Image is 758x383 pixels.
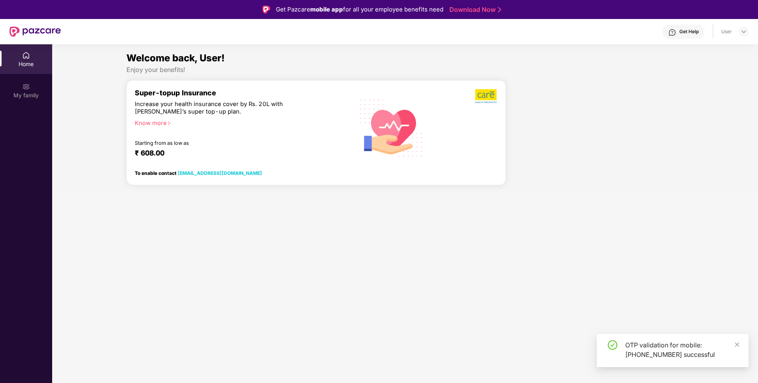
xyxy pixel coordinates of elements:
[135,119,342,125] div: Know more
[310,6,343,13] strong: mobile app
[262,6,270,13] img: Logo
[135,100,312,116] div: Increase your health insurance cover by Rs. 20L with [PERSON_NAME]’s super top-up plan.
[741,28,747,35] img: svg+xml;base64,PHN2ZyBpZD0iRHJvcGRvd24tMzJ4MzIiIHhtbG5zPSJodHRwOi8vd3d3LnczLm9yZy8yMDAwL3N2ZyIgd2...
[734,342,740,347] span: close
[22,83,30,91] img: svg+xml;base64,PHN2ZyB3aWR0aD0iMjAiIGhlaWdodD0iMjAiIHZpZXdCb3g9IjAgMCAyMCAyMCIgZmlsbD0ibm9uZSIgeG...
[625,340,739,359] div: OTP validation for mobile: [PHONE_NUMBER] successful
[135,149,339,158] div: ₹ 608.00
[668,28,676,36] img: svg+xml;base64,PHN2ZyBpZD0iSGVscC0zMngzMiIgeG1sbnM9Imh0dHA6Ly93d3cudzMub3JnLzIwMDAvc3ZnIiB3aWR0aD...
[608,340,617,350] span: check-circle
[126,52,225,64] span: Welcome back, User!
[9,27,61,37] img: New Pazcare Logo
[449,6,499,14] a: Download Now
[498,6,501,14] img: Stroke
[22,51,30,59] img: svg+xml;base64,PHN2ZyBpZD0iSG9tZSIgeG1sbnM9Imh0dHA6Ly93d3cudzMub3JnLzIwMDAvc3ZnIiB3aWR0aD0iMjAiIG...
[354,89,429,166] img: svg+xml;base64,PHN2ZyB4bWxucz0iaHR0cDovL3d3dy53My5vcmcvMjAwMC9zdmciIHhtbG5zOnhsaW5rPSJodHRwOi8vd3...
[475,89,498,104] img: b5dec4f62d2307b9de63beb79f102df3.png
[126,66,684,74] div: Enjoy your benefits!
[721,28,732,35] div: User
[135,89,347,97] div: Super-topup Insurance
[178,170,262,176] a: [EMAIL_ADDRESS][DOMAIN_NAME]
[276,5,443,14] div: Get Pazcare for all your employee benefits need
[167,121,171,125] span: right
[679,28,699,35] div: Get Help
[135,170,262,176] div: To enable contact
[135,140,313,146] div: Starting from as low as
